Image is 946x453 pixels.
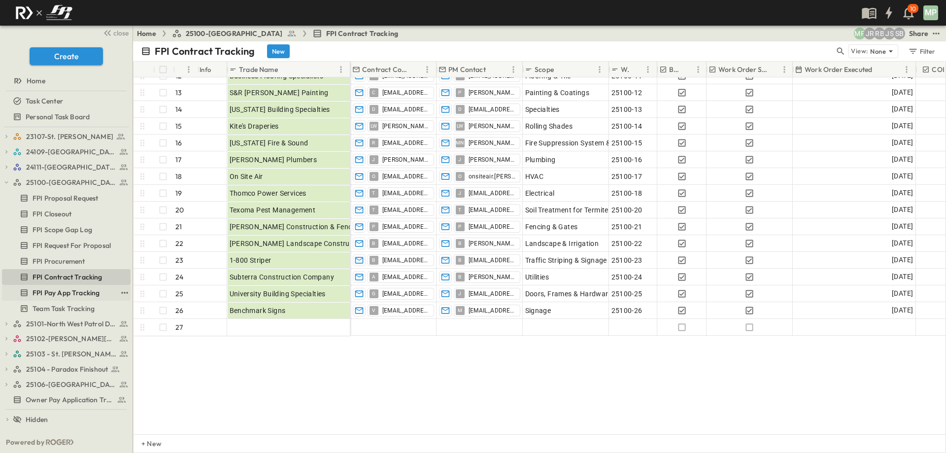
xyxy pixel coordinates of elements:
span: Soil Treatment for Termite Control [525,205,635,215]
a: 25102-Christ The Redeemer Anglican Church [13,332,129,346]
div: FPI Procurementtest [2,253,131,269]
button: Menu [778,64,790,75]
span: [PERSON_NAME] [382,122,430,130]
nav: breadcrumbs [137,29,404,38]
span: FPI Proposal Request [33,193,98,203]
span: [DATE] [892,204,913,215]
a: 25101-North West Patrol Division [13,317,129,331]
span: [EMAIL_ADDRESS][DOMAIN_NAME] [469,206,516,214]
button: Sort [556,64,567,75]
span: [EMAIL_ADDRESS][DOMAIN_NAME] [382,223,430,231]
a: Home [137,29,156,38]
a: 25106-St. Andrews Parking Lot [13,378,129,391]
span: FPI Contract Tracking [33,272,102,282]
span: [PERSON_NAME] Construction & Fence [230,222,356,232]
span: [EMAIL_ADDRESS][DOMAIN_NAME] [469,256,516,264]
span: [PERSON_NAME][EMAIL_ADDRESS][DOMAIN_NAME] [469,89,516,97]
p: 25 [175,289,183,299]
button: Menu [642,64,654,75]
a: FPI Contract Tracking [2,270,129,284]
span: 25100-[GEOGRAPHIC_DATA] [186,29,283,38]
span: J [372,159,375,160]
div: FPI Pay App Trackingtest [2,285,131,301]
span: [EMAIL_ADDRESS][DOMAIN_NAME] [382,240,430,247]
span: [EMAIL_ADDRESS][PERSON_NAME][DOMAIN_NAME] [469,105,516,113]
span: 25100-18 [611,188,642,198]
span: Benchmark Signs [230,306,286,315]
span: Team Task Tracking [33,304,95,314]
span: [DATE] [892,305,913,316]
span: [DATE] [892,187,913,199]
div: 25106-St. Andrews Parking Lottest [2,377,131,392]
span: 1-800 Striper [230,255,271,265]
span: 23107-St. [PERSON_NAME] [26,132,113,141]
p: Trade Name [239,65,278,74]
span: [EMAIL_ADDRESS][DOMAIN_NAME] [382,206,430,214]
p: + New [141,439,147,449]
span: Specialties [525,105,560,114]
span: FPI Closeout [33,209,71,219]
button: Menu [692,64,704,75]
p: 15 [175,121,182,131]
span: [DATE] [892,154,913,165]
a: FPI Request For Proposal [2,239,129,252]
p: Work Order Executed [805,65,872,74]
button: New [267,44,290,58]
button: Filter [904,44,938,58]
button: Menu [421,64,433,75]
button: Menu [183,64,195,75]
span: [PERSON_NAME] [469,273,516,281]
span: FPI Procurement [33,256,85,266]
a: Personal Task Board [2,110,129,124]
span: [PERSON_NAME][EMAIL_ADDRESS][DOMAIN_NAME] [469,240,516,247]
span: C [372,92,375,93]
a: 25103 - St. [PERSON_NAME] Phase 2 [13,347,129,361]
span: 25100-25 [611,289,642,299]
span: FPI Scope Gap Log [33,225,92,235]
div: FPI Request For Proposaltest [2,238,131,253]
div: 25103 - St. [PERSON_NAME] Phase 2test [2,346,131,362]
span: [DATE] [892,171,913,182]
div: Sterling Barnett (sterling@fpibuilders.com) [893,28,905,39]
div: 24111-[GEOGRAPHIC_DATA]test [2,159,131,175]
span: Doors, Frames & Hardware [525,289,612,299]
p: 20 [175,205,184,215]
div: Team Task Trackingtest [2,301,131,316]
button: Sort [684,64,695,75]
div: 23107-St. [PERSON_NAME]test [2,129,131,144]
span: FPI Contract Tracking [326,29,399,38]
span: [DATE] [892,221,913,232]
span: 25100-12 [611,88,642,98]
span: [PERSON_NAME] Plumbers [230,155,317,165]
button: Sort [631,64,642,75]
button: Sort [488,64,499,75]
div: FPI Scope Gap Logtest [2,222,131,238]
button: Menu [901,64,912,75]
button: Sort [177,64,188,75]
a: Task Center [2,94,129,108]
div: FPI Proposal Requesttest [2,190,131,206]
a: Team Task Tracking [2,302,129,315]
p: 16 [175,138,182,148]
span: 25100-24 [611,272,642,282]
span: [PERSON_NAME][EMAIL_ADDRESS][PERSON_NAME][DOMAIN_NAME] [469,156,516,164]
span: T [372,209,375,210]
span: 25100-15 [611,138,642,148]
button: Menu [335,64,347,75]
a: FPI Contract Tracking [312,29,399,38]
p: 26 [175,306,183,315]
span: 25100-22 [611,239,642,248]
span: Fencing & Gates [525,222,578,232]
p: Work Order Sent [718,65,769,74]
span: 25100-Vanguard Prep School [26,177,116,187]
button: test [119,287,131,299]
div: FPI Closeouttest [2,206,131,222]
span: [EMAIL_ADDRESS][PERSON_NAME][DOMAIN_NAME] [382,105,430,113]
span: Subterra Construction Company [230,272,335,282]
